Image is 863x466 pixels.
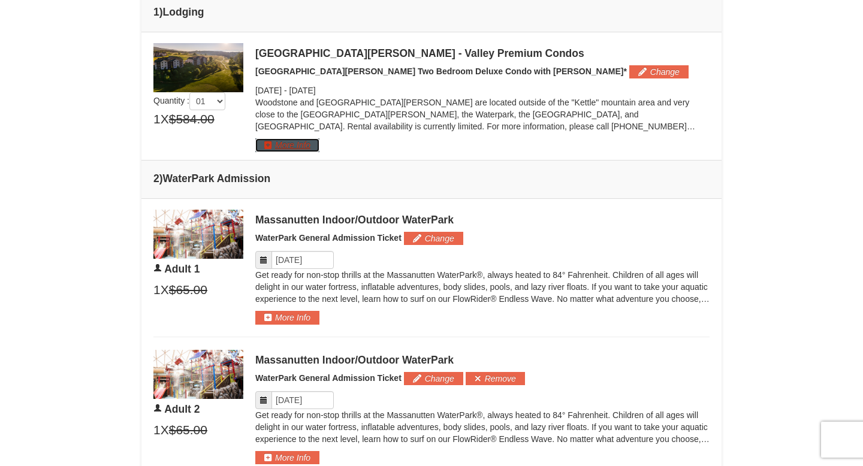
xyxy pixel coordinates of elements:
[153,281,161,299] span: 1
[255,47,710,59] div: [GEOGRAPHIC_DATA][PERSON_NAME] - Valley Premium Condos
[164,403,200,415] span: Adult 2
[153,421,161,439] span: 1
[255,409,710,445] p: Get ready for non-stop thrills at the Massanutten WaterPark®, always heated to 84° Fahrenheit. Ch...
[255,373,402,383] span: WaterPark General Admission Ticket
[255,354,710,366] div: Massanutten Indoor/Outdoor WaterPark
[289,86,316,95] span: [DATE]
[255,138,319,152] button: More Info
[159,6,163,18] span: )
[404,372,463,385] button: Change
[169,110,215,128] span: $584.00
[255,66,627,76] span: [GEOGRAPHIC_DATA][PERSON_NAME] Two Bedroom Deluxe Condo with [PERSON_NAME]*
[255,96,710,132] p: Woodstone and [GEOGRAPHIC_DATA][PERSON_NAME] are located outside of the "Kettle" mountain area an...
[255,233,402,243] span: WaterPark General Admission Ticket
[153,173,710,184] h4: 2 WaterPark Admission
[169,421,207,439] span: $65.00
[159,173,163,184] span: )
[153,96,225,105] span: Quantity :
[161,421,169,439] span: X
[161,281,169,299] span: X
[153,210,243,259] img: 6619917-1403-22d2226d.jpg
[255,214,710,226] div: Massanutten Indoor/Outdoor WaterPark
[255,269,710,305] p: Get ready for non-stop thrills at the Massanutten WaterPark®, always heated to 84° Fahrenheit. Ch...
[629,65,689,78] button: Change
[153,43,243,92] img: 19219041-4-ec11c166.jpg
[255,86,282,95] span: [DATE]
[284,86,287,95] span: -
[169,281,207,299] span: $65.00
[161,110,169,128] span: X
[255,451,319,464] button: More Info
[153,6,710,18] h4: 1 Lodging
[404,232,463,245] button: Change
[164,263,200,275] span: Adult 1
[255,311,319,324] button: More Info
[153,350,243,399] img: 6619917-1403-22d2226d.jpg
[466,372,525,385] button: Remove
[153,110,161,128] span: 1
